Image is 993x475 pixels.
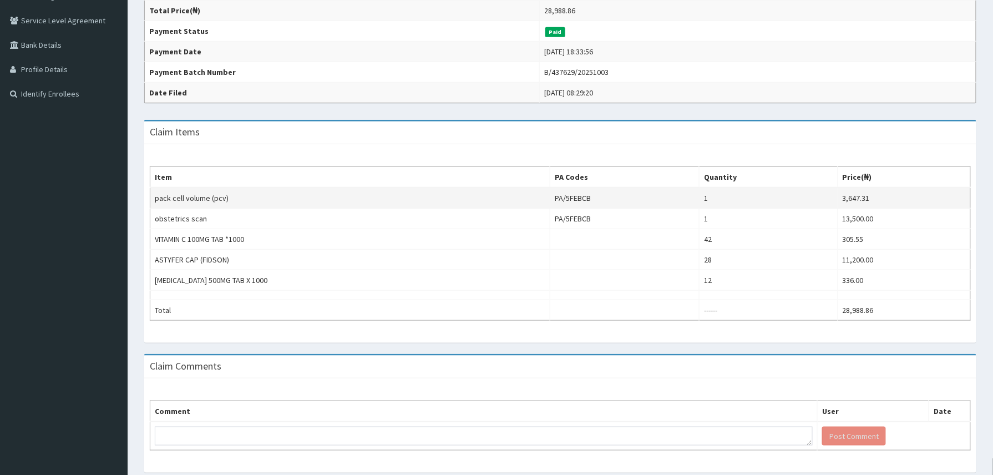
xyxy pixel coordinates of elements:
span: Paid [545,27,565,37]
th: Payment Status [145,21,540,42]
td: ------ [700,300,838,321]
h3: Claim Items [150,127,200,137]
td: Total [150,300,550,321]
th: Item [150,167,550,188]
td: 305.55 [838,229,970,250]
td: 12 [700,270,838,291]
th: Total Price(₦) [145,1,540,21]
td: 11,200.00 [838,250,970,270]
th: Quantity [700,167,838,188]
td: 28,988.86 [838,300,970,321]
td: 1 [700,209,838,229]
td: 13,500.00 [838,209,970,229]
th: PA Codes [550,167,700,188]
button: Post Comment [822,427,886,446]
div: [DATE] 08:29:20 [544,87,593,98]
td: PA/5FEBCB [550,209,700,229]
td: pack cell volume (pcv) [150,188,550,209]
td: PA/5FEBCB [550,188,700,209]
th: Price(₦) [838,167,970,188]
div: 28,988.86 [544,5,575,16]
th: Payment Date [145,42,540,62]
td: VITAMIN C 100MG TAB *1000 [150,229,550,250]
h3: Claim Comments [150,361,221,371]
td: 3,647.31 [838,188,970,209]
th: Date [929,401,971,422]
td: 42 [700,229,838,250]
th: Payment Batch Number [145,62,540,83]
td: 336.00 [838,270,970,291]
td: 1 [700,188,838,209]
div: [DATE] 18:33:56 [544,46,593,57]
td: [MEDICAL_DATA] 500MG TAB X 1000 [150,270,550,291]
th: Comment [150,401,818,422]
th: Date Filed [145,83,540,103]
td: 28 [700,250,838,270]
td: ASTYFER CAP (FIDSON) [150,250,550,270]
th: User [818,401,929,422]
div: B/437629/20251003 [544,67,609,78]
td: obstetrics scan [150,209,550,229]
